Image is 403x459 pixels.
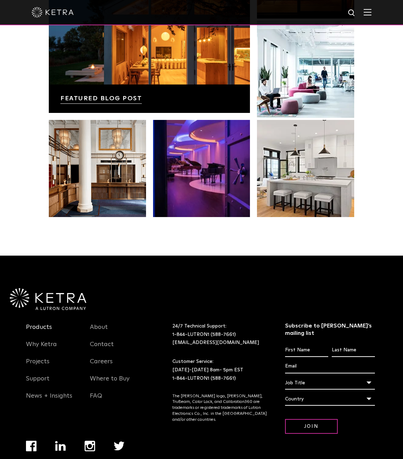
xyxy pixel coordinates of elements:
[285,376,375,390] div: Job Title
[285,419,338,434] input: Join
[90,375,130,391] a: Where to Buy
[26,322,79,408] div: Navigation Menu
[172,376,236,381] a: 1-844-LUTRON1 (588-7661)
[90,323,108,339] a: About
[32,7,74,18] img: ketra-logo-2019-white
[285,344,328,357] input: First Name
[26,392,72,408] a: News + Insights
[85,441,95,451] img: instagram
[348,9,356,18] img: search icon
[285,392,375,406] div: Country
[172,322,267,347] p: 24/7 Technical Support:
[114,441,125,451] img: twitter
[26,441,37,451] img: facebook
[26,375,49,391] a: Support
[364,9,371,15] img: Hamburger%20Nav.svg
[26,323,52,339] a: Products
[26,340,57,357] a: Why Ketra
[172,340,259,345] a: [EMAIL_ADDRESS][DOMAIN_NAME]
[55,441,66,451] img: linkedin
[285,360,375,373] input: Email
[90,358,113,374] a: Careers
[172,332,236,337] a: 1-844-LUTRON1 (588-7661)
[10,288,86,310] img: Ketra-aLutronCo_White_RGB
[90,340,114,357] a: Contact
[26,358,49,374] a: Projects
[90,392,102,408] a: FAQ
[332,344,375,357] input: Last Name
[172,358,267,383] p: Customer Service: [DATE]-[DATE] 8am- 5pm EST
[285,322,375,337] h3: Subscribe to [PERSON_NAME]’s mailing list
[172,393,267,423] p: The [PERSON_NAME] logo, [PERSON_NAME], TruBeam, Color Lock, and Calibration360 are trademarks or ...
[90,322,143,408] div: Navigation Menu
